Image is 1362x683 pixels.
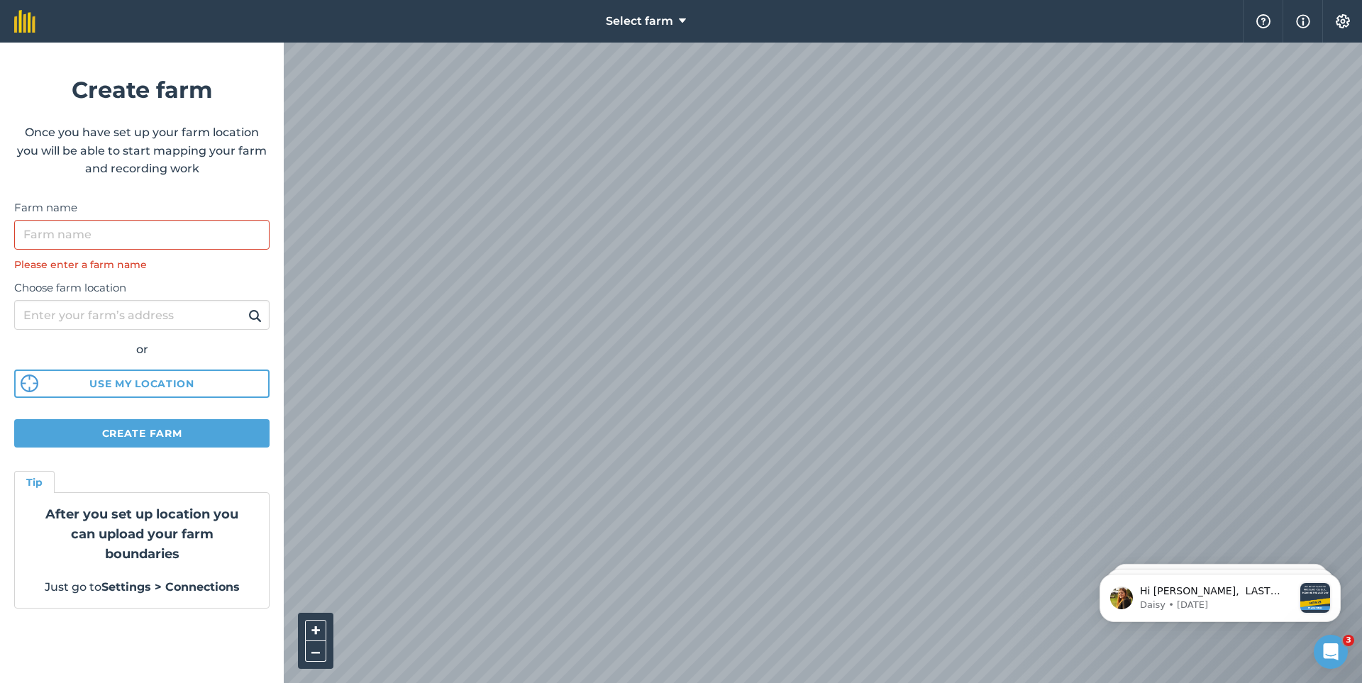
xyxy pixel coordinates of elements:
p: Once you have set up your farm location you will be able to start mapping your farm and recording... [14,123,270,178]
span: 3 [1343,635,1354,646]
label: Farm name [14,199,270,216]
img: fieldmargin Logo [14,10,35,33]
span: Select farm [606,13,673,30]
button: Use my location [14,370,270,398]
iframe: Intercom notifications message [1078,545,1362,645]
img: A cog icon [1334,14,1351,28]
input: Farm name [14,220,270,250]
button: + [305,620,326,641]
iframe: Intercom live chat [1314,635,1348,669]
strong: After you set up location you can upload your farm boundaries [45,506,238,562]
button: – [305,641,326,662]
img: svg+xml;base64,PHN2ZyB4bWxucz0iaHR0cDovL3d3dy53My5vcmcvMjAwMC9zdmciIHdpZHRoPSIxOSIgaGVpZ2h0PSIyNC... [248,307,262,324]
h1: Create farm [14,72,270,108]
button: Create farm [14,419,270,448]
p: Just go to [32,578,252,596]
strong: Settings > Connections [101,580,240,594]
img: svg%3e [21,374,38,392]
img: svg+xml;base64,PHN2ZyB4bWxucz0iaHR0cDovL3d3dy53My5vcmcvMjAwMC9zdmciIHdpZHRoPSIxNyIgaGVpZ2h0PSIxNy... [1296,13,1310,30]
input: Enter your farm’s address [14,300,270,330]
img: A question mark icon [1255,14,1272,28]
h4: Tip [26,474,43,490]
div: or [14,340,270,359]
div: Please enter a farm name [14,257,270,272]
label: Choose farm location [14,279,270,296]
